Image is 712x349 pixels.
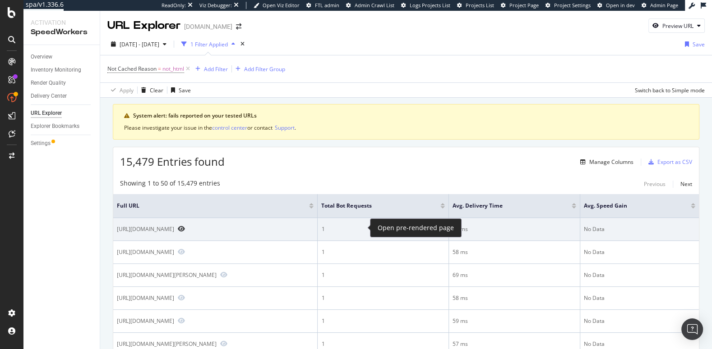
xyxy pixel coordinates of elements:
a: Inventory Monitoring [31,65,93,75]
span: Total Bot Requests [321,202,427,210]
a: Admin Page [642,2,678,9]
div: Render Quality [31,78,66,88]
a: Projects List [457,2,494,9]
div: [URL][DOMAIN_NAME] [117,294,174,302]
a: FTL admin [306,2,339,9]
span: Admin Page [650,2,678,9]
div: No Data [584,294,695,302]
div: 57 ms [453,340,576,348]
a: Explorer Bookmarks [31,122,93,131]
span: FTL admin [315,2,339,9]
a: Project Page [501,2,539,9]
a: Settings [31,139,93,148]
span: [DATE] - [DATE] [120,41,159,48]
div: Inventory Monitoring [31,65,81,75]
div: warning banner [113,104,699,140]
span: Project Settings [554,2,591,9]
a: Project Settings [546,2,591,9]
button: [DATE] - [DATE] [107,37,170,51]
div: URL Explorer [107,18,180,33]
a: Open Viz Editor [254,2,300,9]
div: Explorer Bookmarks [31,122,79,131]
div: Viz Debugger: [199,2,232,9]
button: Clear [138,83,163,97]
a: Render Quality [31,78,93,88]
div: 69 ms [453,271,576,279]
div: Settings [31,139,51,148]
div: Delivery Center [31,91,67,101]
div: 1 [321,340,445,348]
div: Clear [150,86,163,94]
div: [DOMAIN_NAME] [184,22,232,31]
a: Admin Crawl List [346,2,394,9]
a: Preview https://www.lowes.com/pd/Swann-4580-Analog-Wired-Outdoor-4-Security-Camera-Kit-with-Night... [220,340,227,347]
div: times [239,40,246,49]
button: Add Filter [192,63,228,74]
span: = [158,65,161,73]
a: Delivery Center [31,91,93,101]
div: 60 ms [453,225,576,233]
button: Add Filter Group [232,63,285,74]
span: 15,479 Entries found [120,154,225,169]
button: Apply [107,83,134,97]
span: Open in dev [606,2,635,9]
div: No Data [584,271,695,279]
div: [URL][DOMAIN_NAME] [117,225,174,233]
button: Previous [644,179,666,190]
div: 1 [321,317,445,325]
div: Open pre-rendered page [378,222,454,233]
button: Save [167,83,191,97]
div: 59 ms [453,317,576,325]
div: Switch back to Simple mode [635,86,705,94]
div: Export as CSV [657,158,692,166]
a: Preview https://www.lowes.com/pd/IMPERIAL-4-in-Plastic-Oval-90-Degree-Round-To-Oval-Duct-Elbow/& [178,226,185,232]
div: [URL][DOMAIN_NAME][PERSON_NAME] [117,340,217,348]
div: No Data [584,248,695,256]
span: Project Page [509,2,539,9]
div: Activation [31,18,92,27]
div: System alert: fails reported on your tested URLs [133,112,688,120]
div: Showing 1 to 50 of 15,479 entries [120,179,220,190]
div: Manage Columns [589,158,633,166]
div: Overview [31,52,52,62]
div: Save [179,86,191,94]
button: Save [681,37,705,51]
a: Open in dev [597,2,635,9]
div: [URL][DOMAIN_NAME] [117,248,174,256]
a: Preview https://www.lowes.com/pd/2-125-in-x-6-98-ft-Interior-Primed-Finger-Joint-Door-Casing-Kit/& [178,249,185,255]
a: Preview https://www.lowes.com/pd/Moen-M-Dura-Chrome-1-Handle-4-in-Centerset-Bathroom-Sink-Faucet-... [220,272,227,278]
span: Avg. Delivery Time [453,202,558,210]
span: Avg. Speed Gain [584,202,677,210]
div: 58 ms [453,248,576,256]
div: Please investigate your issue in the or contact . [124,123,688,132]
div: arrow-right-arrow-left [236,23,241,30]
button: Next [680,179,692,190]
div: No Data [584,340,695,348]
div: Add Filter Group [244,65,285,73]
span: Full URL [117,202,296,210]
div: Previous [644,180,666,188]
button: Manage Columns [577,157,633,168]
div: Apply [120,86,134,94]
a: Logs Projects List [401,2,450,9]
div: 1 [321,248,445,256]
div: 1 [321,225,445,233]
a: URL Explorer [31,109,93,118]
a: Overview [31,52,93,62]
div: [URL][DOMAIN_NAME] [117,317,174,325]
span: Admin Crawl List [355,2,394,9]
button: Preview URL [648,18,705,33]
div: ReadOnly: [162,2,186,9]
span: not_html [162,63,184,75]
div: SpeedWorkers [31,27,92,37]
button: 1 Filter Applied [178,37,239,51]
div: Preview URL [662,22,694,30]
div: 1 Filter Applied [190,41,228,48]
button: control center [212,123,247,132]
div: 1 [321,294,445,302]
a: Preview https://www.lowes.com/pd/severe-weather-actual-6-ft-x-8-ft-wood-pressure-treated-pine-sto... [178,295,185,301]
button: Switch back to Simple mode [631,83,705,97]
span: Projects List [466,2,494,9]
span: Logs Projects List [410,2,450,9]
